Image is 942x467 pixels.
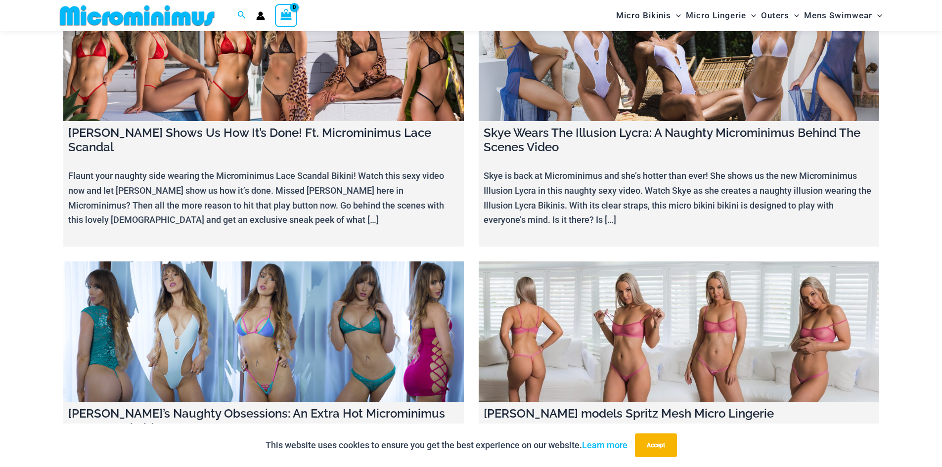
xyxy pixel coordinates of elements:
p: Flaunt your naughty side wearing the Microminimus Lace Scandal Bikini! Watch this sexy video now ... [68,169,459,227]
a: Micro LingerieMenu ToggleMenu Toggle [683,3,759,28]
button: Accept [635,433,677,457]
h4: [PERSON_NAME] Shows Us How It’s Done! Ft. Microminimus Lace Scandal [68,126,459,155]
span: Micro Lingerie [686,3,746,28]
span: Outers [761,3,789,28]
a: OutersMenu ToggleMenu Toggle [759,3,802,28]
span: Menu Toggle [789,3,799,28]
a: Micro BikinisMenu ToggleMenu Toggle [614,3,683,28]
p: This website uses cookies to ensure you get the best experience on our website. [266,438,628,453]
a: Sammy models Spritz Mesh Micro Lingerie [479,261,879,402]
a: Account icon link [256,11,265,20]
span: Micro Bikinis [616,3,671,28]
a: Scarlet’s Naughty Obsessions: An Extra Hot Microminimus Try On Haul Video [63,261,464,402]
img: MM SHOP LOGO FLAT [56,4,219,27]
a: Mens SwimwearMenu ToggleMenu Toggle [802,3,885,28]
span: Menu Toggle [671,3,681,28]
h4: [PERSON_NAME]’s Naughty Obsessions: An Extra Hot Microminimus Try On Haul Video [68,407,459,435]
a: View Shopping Cart, empty [275,4,298,27]
p: Skye is back at Microminimus and she’s hotter than ever! She shows us the new Microminimus Illusi... [484,169,874,227]
span: Mens Swimwear [804,3,872,28]
h4: Skye Wears The Illusion Lycra: A Naughty Microminimus Behind The Scenes Video [484,126,874,155]
h4: [PERSON_NAME] models Spritz Mesh Micro Lingerie [484,407,874,421]
a: Learn more [582,440,628,450]
a: Search icon link [237,9,246,22]
span: Menu Toggle [746,3,756,28]
nav: Site Navigation [612,1,887,30]
span: Menu Toggle [872,3,882,28]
